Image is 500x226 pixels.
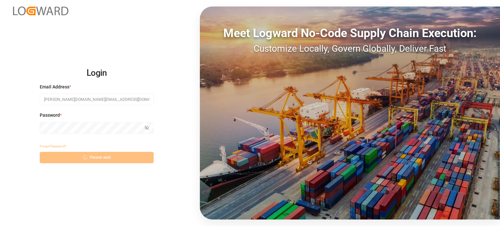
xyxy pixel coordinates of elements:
[13,7,68,15] img: Logward_new_orange.png
[40,94,154,105] input: Enter your email
[40,112,60,119] span: Password
[200,42,500,56] div: Customize Locally, Govern Globally, Deliver Fast
[200,24,500,42] div: Meet Logward No-Code Supply Chain Execution:
[40,84,69,90] span: Email Address
[40,63,154,84] h2: Login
